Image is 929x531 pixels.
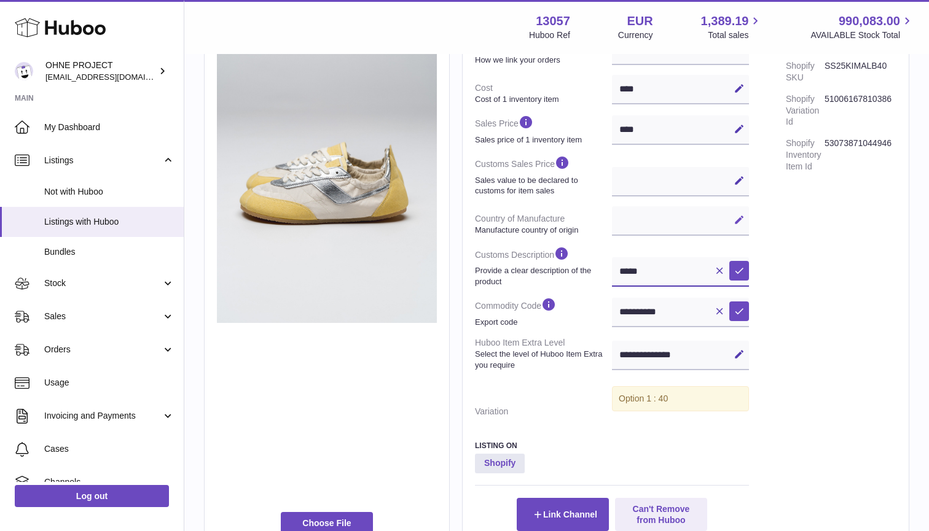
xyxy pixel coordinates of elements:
dt: Shopify SKU [786,55,825,88]
a: 990,083.00 AVAILABLE Stock Total [810,13,914,41]
dd: SS25KIMALB40 [825,55,896,88]
dt: Customs Description [475,241,612,292]
span: My Dashboard [44,122,174,133]
dt: Cost [475,77,612,109]
span: 1,389.19 [701,13,749,29]
button: Link Channel [517,498,609,531]
dd: 51006167810386 [825,88,896,133]
span: Listings [44,155,162,166]
a: 1,389.19 Total sales [701,13,763,41]
span: Total sales [708,29,762,41]
dt: Shopify Variation Id [786,88,825,133]
span: Invoicing and Payments [44,410,162,422]
strong: Export code [475,317,609,328]
span: Sales [44,311,162,322]
dt: Shopify Inventory Item Id [786,133,825,177]
span: Cases [44,443,174,455]
dt: Sales Price [475,109,612,150]
h3: Listing On [475,441,749,451]
div: Option 1 : 40 [612,386,749,411]
span: Bundles [44,246,174,258]
dt: Item SKU [475,38,612,70]
span: AVAILABLE Stock Total [810,29,914,41]
span: Channels [44,476,174,488]
a: Log out [15,485,169,507]
dt: Variation [475,401,612,422]
strong: 13057 [536,13,570,29]
span: Not with Huboo [44,186,174,198]
strong: Sales value to be declared to customs for item sales [475,175,609,196]
strong: Provide a clear description of the product [475,265,609,287]
div: OHNE PROJECT [45,60,156,83]
strong: Shopify [475,454,525,473]
strong: Sales price of 1 inventory item [475,134,609,145]
strong: Select the level of Huboo Item Extra you require [475,349,609,370]
dt: Customs Sales Price [475,150,612,201]
div: Huboo Ref [529,29,570,41]
button: Can't Remove from Huboo [615,498,707,531]
dt: Huboo Item Extra Level [475,332,612,375]
span: 990,083.00 [839,13,900,29]
dt: Commodity Code [475,292,612,332]
span: [EMAIL_ADDRESS][DOMAIN_NAME] [45,72,181,82]
img: support@ohneproject.com [15,62,33,80]
span: Listings with Huboo [44,216,174,228]
strong: EUR [627,13,653,29]
dd: 53073871044946 [825,133,896,177]
dt: Country of Manufacture [475,208,612,240]
div: Currency [618,29,653,41]
span: Stock [44,277,162,289]
img: LIBERTAS_SMALL_1fc4f940-5a87-446c-95f5-7044ca72b254.jpg [217,37,437,323]
strong: How we link your orders [475,55,609,66]
span: Usage [44,377,174,389]
strong: Manufacture country of origin [475,225,609,236]
strong: Cost of 1 inventory item [475,94,609,105]
span: Orders [44,344,162,355]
